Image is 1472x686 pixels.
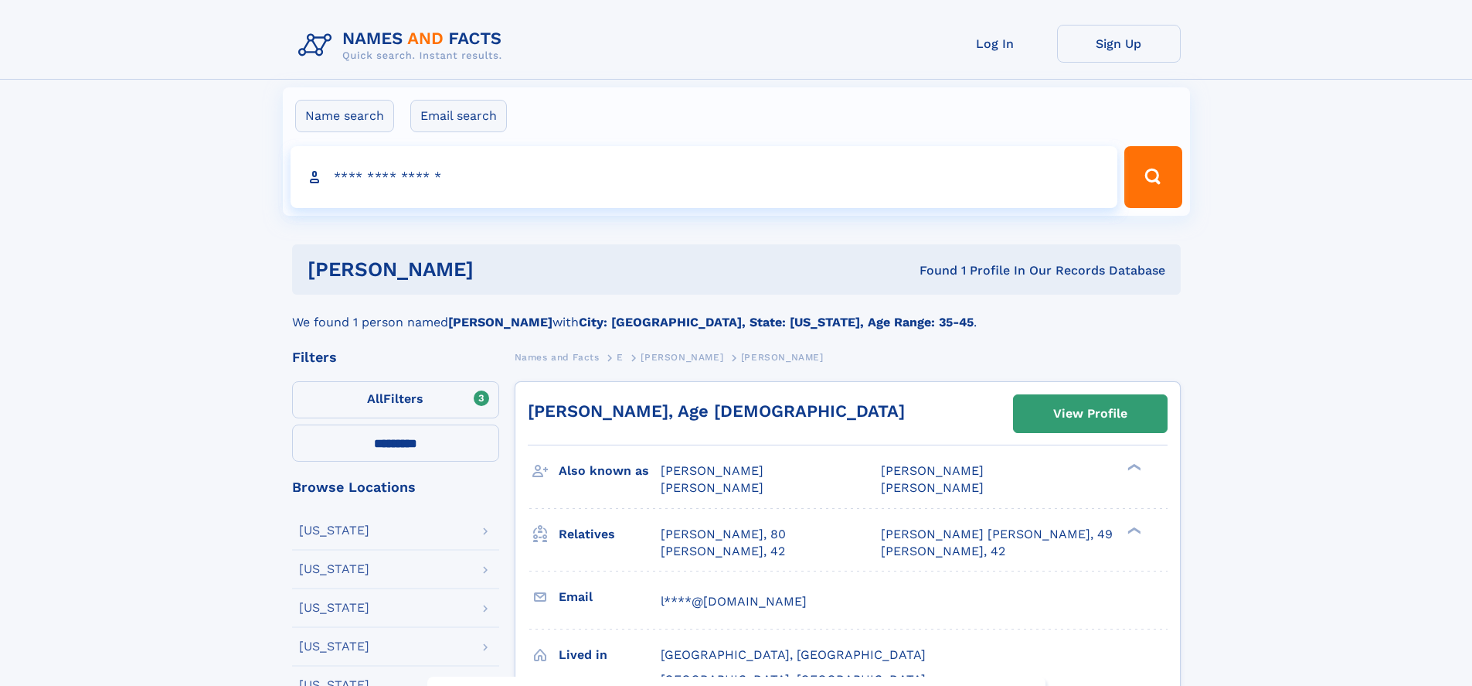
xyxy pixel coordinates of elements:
div: View Profile [1053,396,1127,432]
span: All [367,391,383,406]
img: Logo Names and Facts [292,25,515,67]
a: [PERSON_NAME] [641,347,723,367]
button: Search Button [1124,146,1181,208]
span: [PERSON_NAME] [661,463,763,478]
label: Email search [410,100,507,132]
div: Filters [292,350,499,364]
span: [GEOGRAPHIC_DATA], [GEOGRAPHIC_DATA] [661,647,926,662]
a: [PERSON_NAME], 80 [661,526,786,543]
b: City: [GEOGRAPHIC_DATA], State: [US_STATE], Age Range: 35-45 [579,315,974,329]
div: Browse Locations [292,480,499,494]
a: [PERSON_NAME], 42 [881,543,1005,560]
a: View Profile [1014,395,1167,432]
a: [PERSON_NAME], 42 [661,543,785,560]
div: ❯ [1124,462,1142,473]
a: Names and Facts [515,347,600,367]
label: Filters [292,381,499,418]
a: [PERSON_NAME], Age [DEMOGRAPHIC_DATA] [528,401,905,421]
span: [PERSON_NAME] [881,463,984,478]
a: Log In [933,25,1057,63]
span: [PERSON_NAME] [881,480,984,495]
div: We found 1 person named with . [292,295,1181,332]
span: [PERSON_NAME] [741,352,824,363]
div: Found 1 Profile In Our Records Database [696,262,1165,279]
a: [PERSON_NAME] [PERSON_NAME], 49 [881,526,1113,543]
h3: Relatives [559,521,661,548]
div: [US_STATE] [299,640,369,653]
h1: [PERSON_NAME] [308,260,697,279]
h3: Email [559,584,661,610]
label: Name search [295,100,394,132]
span: [PERSON_NAME] [641,352,723,363]
h3: Lived in [559,642,661,668]
div: [US_STATE] [299,524,369,537]
span: [PERSON_NAME] [661,480,763,495]
a: Sign Up [1057,25,1181,63]
b: [PERSON_NAME] [448,315,552,329]
input: search input [291,146,1118,208]
span: E [617,352,624,363]
div: [US_STATE] [299,563,369,575]
div: ❯ [1124,525,1142,535]
a: E [617,347,624,367]
div: [US_STATE] [299,602,369,614]
h3: Also known as [559,458,661,484]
